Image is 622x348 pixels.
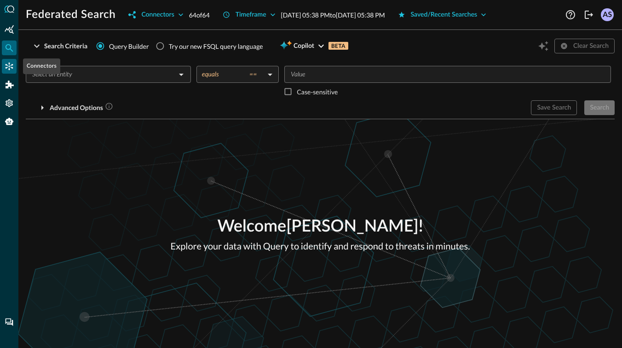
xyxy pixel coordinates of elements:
button: Connectors [123,7,189,22]
button: Advanced Options [26,100,119,115]
span: equals [202,70,219,78]
div: Advanced Options [50,102,113,114]
button: Logout [582,7,596,22]
button: Saved/Recent Searches [392,7,492,22]
p: Case-sensitive [297,87,338,97]
div: Summary Insights [2,22,17,37]
button: Open [175,68,188,81]
div: Timeframe [236,9,266,21]
button: CopilotBETA [274,39,354,53]
div: Query Agent [2,114,17,129]
button: Search Criteria [26,39,93,53]
input: Value [287,69,607,80]
input: Select an Entity [29,69,173,80]
p: Welcome [PERSON_NAME] ! [171,215,470,239]
p: BETA [328,42,348,50]
p: Explore your data with Query to identify and respond to threats in minutes. [171,239,470,253]
div: equals [202,70,264,78]
div: Connectors [2,59,17,74]
div: Settings [2,96,17,110]
div: Try our new FSQL query language [169,41,263,51]
span: Copilot [294,41,314,52]
span: Query Builder [109,41,149,51]
button: Help [563,7,578,22]
div: Addons [2,77,17,92]
span: == [249,70,257,78]
p: 64 of 64 [189,10,210,20]
div: Saved/Recent Searches [411,9,478,21]
div: Connectors [141,9,174,21]
p: [DATE] 05:38 PM to [DATE] 05:38 PM [281,10,385,20]
button: Timeframe [217,7,281,22]
div: Search Criteria [44,41,87,52]
div: AS [601,8,614,21]
div: Connectors [23,58,60,74]
div: Chat [2,315,17,330]
div: Federated Search [2,41,17,55]
h1: Federated Search [26,7,115,22]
